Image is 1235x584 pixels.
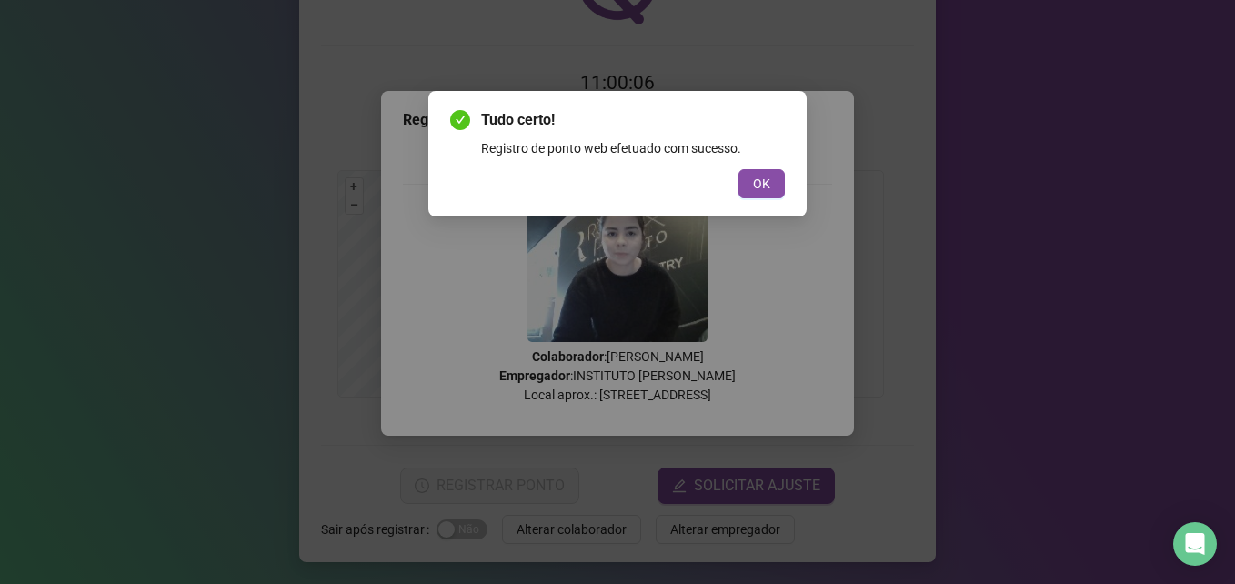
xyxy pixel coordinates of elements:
[1173,522,1217,566] div: Open Intercom Messenger
[450,110,470,130] span: check-circle
[753,174,770,194] span: OK
[481,138,785,158] div: Registro de ponto web efetuado com sucesso.
[481,109,785,131] span: Tudo certo!
[738,169,785,198] button: OK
